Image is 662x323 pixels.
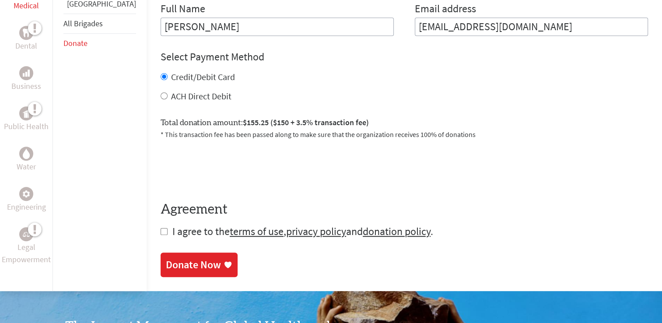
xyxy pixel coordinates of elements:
[161,150,294,184] iframe: reCAPTCHA
[15,26,37,52] a: DentalDental
[161,2,205,18] label: Full Name
[63,14,136,34] li: All Brigades
[15,40,37,52] p: Dental
[19,106,33,120] div: Public Health
[23,232,30,237] img: Legal Empowerment
[4,120,49,133] p: Public Health
[161,253,238,277] a: Donate Now
[230,225,284,238] a: terms of use
[166,258,221,272] div: Donate Now
[17,147,36,173] a: WaterWater
[23,190,30,197] img: Engineering
[243,117,369,127] span: $155.25 ($150 + 3.5% transaction fee)
[286,225,346,238] a: privacy policy
[363,225,431,238] a: donation policy
[415,2,476,18] label: Email address
[19,26,33,40] div: Dental
[4,106,49,133] a: Public HealthPublic Health
[17,161,36,173] p: Water
[7,201,46,213] p: Engineering
[171,71,235,82] label: Credit/Debit Card
[415,18,648,36] input: Your Email
[63,18,103,28] a: All Brigades
[23,29,30,37] img: Dental
[2,227,51,266] a: Legal EmpowermentLegal Empowerment
[172,225,433,238] span: I agree to the , and .
[63,38,88,48] a: Donate
[19,187,33,201] div: Engineering
[11,80,41,92] p: Business
[19,66,33,80] div: Business
[11,66,41,92] a: BusinessBusiness
[161,50,648,64] h4: Select Payment Method
[161,18,394,36] input: Enter Full Name
[171,91,231,102] label: ACH Direct Debit
[23,109,30,118] img: Public Health
[19,147,33,161] div: Water
[161,129,648,140] p: * This transaction fee has been passed along to make sure that the organization receives 100% of ...
[161,116,369,129] label: Total donation amount:
[63,34,136,53] li: Donate
[161,202,648,218] h4: Agreement
[2,241,51,266] p: Legal Empowerment
[23,70,30,77] img: Business
[19,227,33,241] div: Legal Empowerment
[7,187,46,213] a: EngineeringEngineering
[23,149,30,159] img: Water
